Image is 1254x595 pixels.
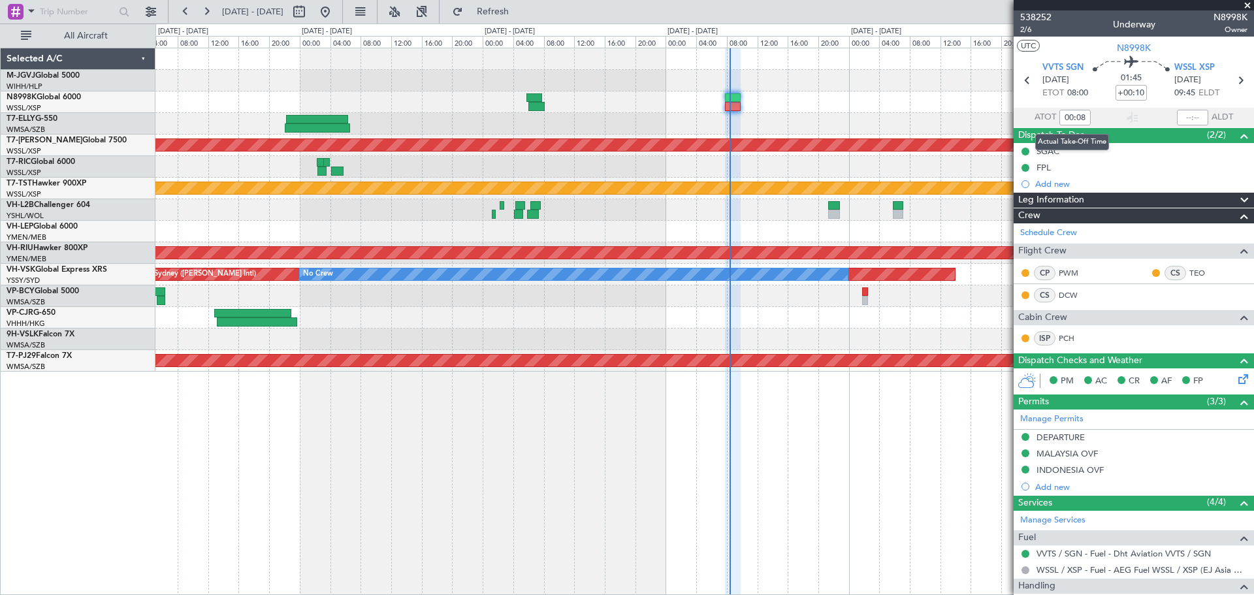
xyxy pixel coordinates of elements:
span: FP [1193,375,1203,388]
div: [DATE] - [DATE] [851,26,901,37]
span: Handling [1018,579,1055,594]
div: Underway [1113,18,1155,31]
a: WMSA/SZB [7,297,45,307]
div: 20:00 [635,36,666,48]
div: Add new [1035,178,1247,189]
div: [DATE] - [DATE] [485,26,535,37]
div: [DATE] - [DATE] [158,26,208,37]
a: T7-ELLYG-550 [7,115,57,123]
span: 2/6 [1020,24,1052,35]
span: 538252 [1020,10,1052,24]
span: T7-RIC [7,158,31,166]
span: T7-TST [7,180,32,187]
a: VH-LEPGlobal 6000 [7,223,78,231]
div: 16:00 [788,36,818,48]
div: Planned Maint Sydney ([PERSON_NAME] Intl) [104,265,256,284]
span: T7-ELLY [7,115,35,123]
div: 04:00 [330,36,361,48]
div: 08:00 [910,36,940,48]
span: All Aircraft [34,31,138,40]
span: AF [1161,375,1172,388]
span: VH-LEP [7,223,33,231]
a: VH-RIUHawker 800XP [7,244,88,252]
span: Dispatch Checks and Weather [1018,353,1142,368]
a: N8998KGlobal 6000 [7,93,81,101]
button: All Aircraft [14,25,142,46]
span: N8998K [1117,41,1151,55]
div: 16:00 [971,36,1001,48]
a: WSSL/XSP [7,103,41,113]
span: N8998K [7,93,37,101]
div: 20:00 [818,36,849,48]
span: [DATE] - [DATE] [222,6,283,18]
div: 08:00 [178,36,208,48]
span: 09:45 [1174,87,1195,100]
a: T7-PJ29Falcon 7X [7,352,72,360]
a: WMSA/SZB [7,125,45,135]
a: VH-VSKGlobal Express XRS [7,266,107,274]
span: Permits [1018,394,1049,410]
div: Actual Take-Off Time [1035,134,1109,150]
div: Add new [1035,481,1247,492]
span: ATOT [1035,111,1056,124]
span: Services [1018,496,1052,511]
div: 16:00 [238,36,269,48]
span: AC [1095,375,1107,388]
a: Manage Services [1020,514,1085,527]
div: 16:00 [422,36,453,48]
span: ETOT [1042,87,1064,100]
div: 08:00 [727,36,758,48]
span: (4/4) [1207,495,1226,509]
div: No Crew [303,265,333,284]
div: MALAYSIA OVF [1037,448,1098,459]
a: 9H-VSLKFalcon 7X [7,330,74,338]
div: 20:00 [1001,36,1032,48]
a: WMSA/SZB [7,362,45,372]
span: VH-L2B [7,201,34,209]
div: 04:00 [696,36,727,48]
a: WSSL/XSP [7,189,41,199]
span: VP-BCY [7,287,35,295]
div: DEPARTURE [1037,432,1085,443]
div: 08:00 [361,36,391,48]
div: 20:00 [452,36,483,48]
div: 00:00 [300,36,330,48]
div: 12:00 [940,36,971,48]
a: VP-CJRG-650 [7,309,56,317]
a: VHHH/HKG [7,319,45,329]
a: YSHL/WOL [7,211,44,221]
div: 12:00 [758,36,788,48]
a: T7-TSTHawker 900XP [7,180,86,187]
a: DCW [1059,289,1088,301]
span: Owner [1214,24,1247,35]
span: PM [1061,375,1074,388]
span: 9H-VSLK [7,330,39,338]
a: M-JGVJGlobal 5000 [7,72,80,80]
div: [DATE] - [DATE] [302,26,352,37]
span: T7-[PERSON_NAME] [7,137,82,144]
input: --:-- [1059,110,1091,125]
span: 01:45 [1121,72,1142,85]
span: VVTS SGN [1042,61,1084,74]
a: WSSL/XSP [7,146,41,156]
div: CS [1165,266,1186,280]
span: ELDT [1198,87,1219,100]
a: VP-BCYGlobal 5000 [7,287,79,295]
div: 00:00 [849,36,880,48]
span: VH-RIU [7,244,33,252]
button: UTC [1017,40,1040,52]
div: 00:00 [666,36,696,48]
span: T7-PJ29 [7,352,36,360]
div: 16:00 [605,36,635,48]
a: YMEN/MEB [7,254,46,264]
div: [DATE] - [DATE] [667,26,718,37]
a: T7-[PERSON_NAME]Global 7500 [7,137,127,144]
span: ALDT [1212,111,1233,124]
input: --:-- [1177,110,1208,125]
div: 20:00 [269,36,300,48]
div: 04:00 [879,36,910,48]
div: 12:00 [391,36,422,48]
a: WMSA/SZB [7,340,45,350]
span: [DATE] [1174,74,1201,87]
div: CP [1034,266,1055,280]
